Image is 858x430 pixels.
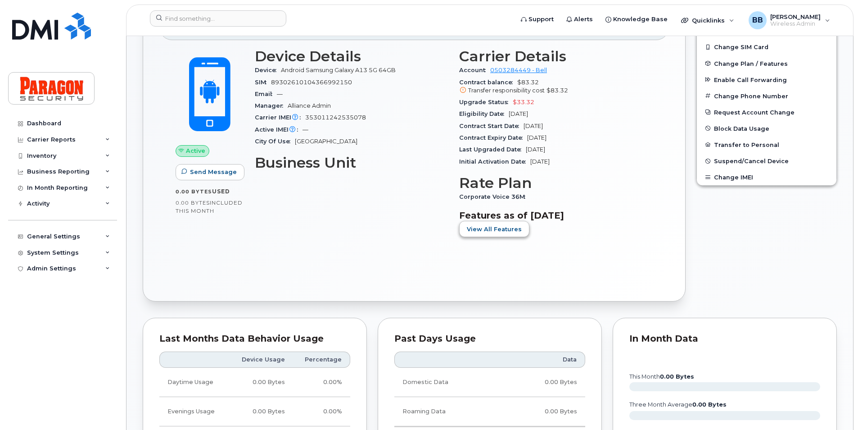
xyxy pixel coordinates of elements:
span: Eligibility Date [459,110,509,117]
div: Barb Burling [742,11,836,29]
button: Change Phone Number [697,88,836,104]
td: Evenings Usage [159,397,230,426]
h3: Rate Plan [459,175,653,191]
span: [DATE] [509,110,528,117]
span: — [277,91,283,97]
span: used [212,188,230,195]
span: $33.32 [513,99,534,105]
button: Change IMEI [697,169,836,185]
button: Suspend/Cancel Device [697,153,836,169]
a: Knowledge Base [599,10,674,28]
span: [GEOGRAPHIC_DATA] [295,138,357,145]
tspan: 0.00 Bytes [692,401,727,408]
span: Carrier IMEI [255,114,305,121]
span: Android Samsung Galaxy A13 5G 64GB [281,67,396,73]
div: Past Days Usage [394,334,585,343]
span: Contract Start Date [459,123,524,129]
h3: Features as of [DATE] [459,210,653,221]
h3: Carrier Details [459,48,653,64]
div: Last Months Data Behavior Usage [159,334,350,343]
span: Knowledge Base [613,15,668,24]
span: Device [255,67,281,73]
span: Contract Expiry Date [459,134,527,141]
span: [DATE] [524,123,543,129]
span: Upgrade Status [459,99,513,105]
td: 0.00% [293,397,350,426]
span: Suspend/Cancel Device [714,158,789,165]
span: Transfer responsibility cost [468,87,545,94]
th: Device Usage [230,352,293,368]
span: Quicklinks [692,17,725,24]
tspan: 0.00 Bytes [660,373,694,380]
td: 0.00 Bytes [230,368,293,397]
span: $83.32 [459,79,653,95]
span: Corporate Voice 36M [459,193,530,200]
span: Send Message [190,168,237,176]
span: [DATE] [530,158,550,165]
span: Active [186,146,205,155]
span: [PERSON_NAME] [770,13,821,20]
button: Change Plan / Features [697,55,836,72]
span: 0.00 Bytes [176,200,210,206]
span: Support [528,15,554,24]
h3: Device Details [255,48,448,64]
span: [DATE] [526,146,545,153]
a: Alerts [560,10,599,28]
button: Enable Call Forwarding [697,72,836,88]
span: View All Features [467,225,522,233]
span: Enable Call Forwarding [714,76,787,83]
span: Initial Activation Date [459,158,530,165]
span: 353011242535078 [305,114,366,121]
button: Send Message [176,164,244,180]
a: Support [515,10,560,28]
button: View All Features [459,221,529,237]
th: Percentage [293,352,350,368]
span: — [303,126,308,133]
span: Active IMEI [255,126,303,133]
th: Data [499,352,585,368]
span: Account [459,67,490,73]
text: this month [629,373,694,380]
span: 0.00 Bytes [176,188,212,195]
span: Last Upgraded Date [459,146,526,153]
span: [DATE] [527,134,546,141]
button: Request Account Change [697,104,836,120]
td: Roaming Data [394,397,499,426]
span: Manager [255,102,288,109]
div: Quicklinks [675,11,741,29]
button: Change SIM Card [697,39,836,55]
span: Alliance Admin [288,102,331,109]
tr: Weekdays from 6:00pm to 8:00am [159,397,350,426]
button: Block Data Usage [697,120,836,137]
span: $83.32 [546,87,568,94]
a: 0503284449 - Bell [490,67,547,73]
td: Domestic Data [394,368,499,397]
input: Find something... [150,10,286,27]
span: Alerts [574,15,593,24]
button: Transfer to Personal [697,137,836,153]
span: SIM [255,79,271,86]
span: Contract balance [459,79,517,86]
td: 0.00 Bytes [499,368,585,397]
td: 0.00 Bytes [230,397,293,426]
span: Change Plan / Features [714,60,788,67]
span: 89302610104366992150 [271,79,352,86]
td: 0.00% [293,368,350,397]
div: In Month Data [629,334,820,343]
span: BB [752,15,763,26]
span: City Of Use [255,138,295,145]
span: Wireless Admin [770,20,821,27]
td: 0.00 Bytes [499,397,585,426]
text: three month average [629,401,727,408]
td: Daytime Usage [159,368,230,397]
h3: Business Unit [255,155,448,171]
span: Email [255,91,277,97]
